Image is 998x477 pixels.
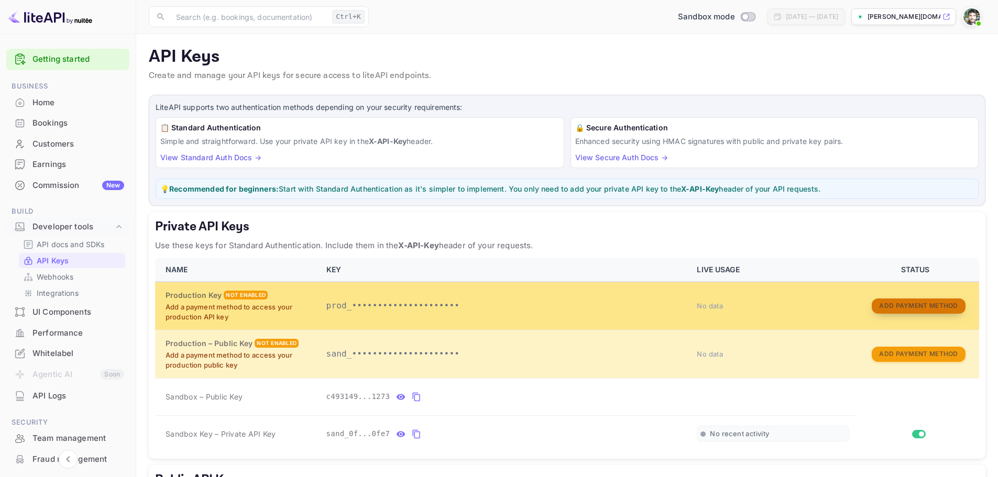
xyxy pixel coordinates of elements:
[166,391,243,402] span: Sandbox – Public Key
[32,159,124,171] div: Earnings
[6,428,129,449] div: Team management
[32,453,124,465] div: Fraud management
[6,175,129,196] div: CommissionNew
[160,183,974,194] p: 💡 Start with Standard Authentication as it's simpler to implement. You only need to add your priv...
[37,255,69,266] p: API Keys
[37,239,105,250] p: API docs and SDKs
[6,386,129,405] a: API Logs
[872,301,965,309] a: Add Payment Method
[37,271,73,282] p: Webhooks
[6,49,129,70] div: Getting started
[369,137,407,146] strong: X-API-Key
[6,417,129,428] span: Security
[6,113,129,134] div: Bookings
[19,285,125,301] div: Integrations
[872,298,965,314] button: Add Payment Method
[19,237,125,252] div: API docs and SDKs
[872,349,965,358] a: Add Payment Method
[155,218,979,235] h5: Private API Keys
[8,8,92,25] img: LiteAPI logo
[963,8,980,25] img: Lucas Mariano
[166,350,314,371] p: Add a payment method to access your production public key
[6,154,129,175] div: Earnings
[575,153,668,162] a: View Secure Auth Docs →
[710,429,769,438] span: No recent activity
[856,258,979,282] th: STATUS
[6,449,129,469] a: Fraud management
[32,221,114,233] div: Developer tools
[332,10,365,24] div: Ctrl+K
[156,102,979,113] p: LiteAPI supports two authentication methods depending on your security requirements:
[32,432,124,445] div: Team management
[320,258,691,282] th: KEY
[155,258,320,282] th: NAME
[6,449,129,470] div: Fraud management
[19,253,125,268] div: API Keys
[149,47,985,68] p: API Keys
[326,299,685,312] p: prod_•••••••••••••••••••••
[326,348,685,360] p: sand_•••••••••••••••••••••
[23,255,121,266] a: API Keys
[6,134,129,154] div: Customers
[6,206,129,217] span: Build
[697,302,723,310] span: No data
[6,386,129,406] div: API Logs
[160,136,560,147] p: Simple and straightforward. Use your private API key in the header.
[6,175,129,195] a: CommissionNew
[155,258,979,452] table: private api keys table
[23,271,121,282] a: Webhooks
[170,6,328,27] input: Search (e.g. bookings, documentation)
[575,136,974,147] p: Enhanced security using HMAC signatures with public and private key pairs.
[6,323,129,343] div: Performance
[398,240,438,250] strong: X-API-Key
[6,343,129,364] div: Whitelabel
[23,239,121,250] a: API docs and SDKs
[575,122,974,134] h6: 🔒 Secure Authentication
[6,302,129,323] div: UI Components
[681,184,719,193] strong: X-API-Key
[6,218,129,236] div: Developer tools
[326,428,390,439] span: sand_0f...0fe7
[166,338,253,349] h6: Production – Public Key
[6,154,129,174] a: Earnings
[160,122,560,134] h6: 📋 Standard Authentication
[6,343,129,363] a: Whitelabel
[32,180,124,192] div: Commission
[19,269,125,284] div: Webhooks
[32,138,124,150] div: Customers
[255,339,299,348] div: Not enabled
[868,12,940,21] p: [PERSON_NAME][DOMAIN_NAME]...
[37,287,79,298] p: Integrations
[32,117,124,129] div: Bookings
[32,327,124,339] div: Performance
[326,391,390,402] span: c493149...1273
[102,181,124,190] div: New
[697,350,723,358] span: No data
[169,184,279,193] strong: Recommended for beginners:
[786,12,838,21] div: [DATE] — [DATE]
[6,93,129,112] a: Home
[6,81,129,92] span: Business
[32,348,124,360] div: Whitelabel
[6,428,129,448] a: Team management
[149,70,985,82] p: Create and manage your API keys for secure access to liteAPI endpoints.
[32,390,124,402] div: API Logs
[166,290,222,301] h6: Production Key
[6,93,129,113] div: Home
[59,450,78,469] button: Collapse navigation
[155,239,979,252] p: Use these keys for Standard Authentication. Include them in the header of your requests.
[32,306,124,318] div: UI Components
[23,287,121,298] a: Integrations
[166,302,314,323] p: Add a payment method to access your production API key
[160,153,261,162] a: View Standard Auth Docs →
[678,11,735,23] span: Sandbox mode
[6,323,129,342] a: Performance
[32,97,124,109] div: Home
[674,11,759,23] div: Switch to Production mode
[6,113,129,132] a: Bookings
[690,258,856,282] th: LIVE USAGE
[224,291,268,299] div: Not enabled
[166,429,276,438] span: Sandbox Key – Private API Key
[32,53,124,65] a: Getting started
[6,302,129,321] a: UI Components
